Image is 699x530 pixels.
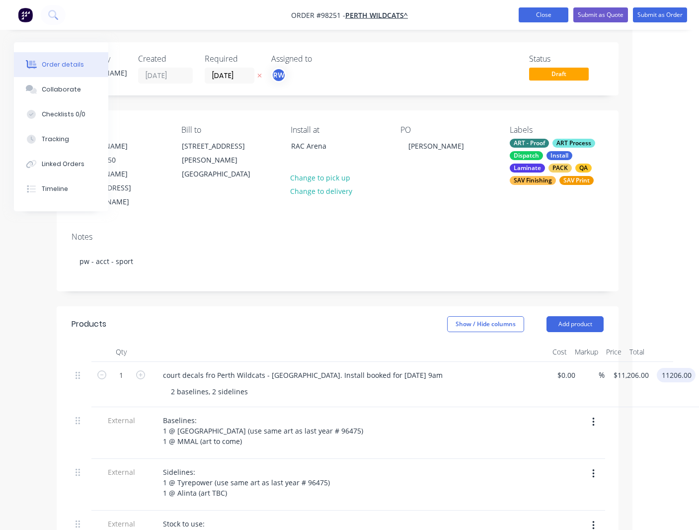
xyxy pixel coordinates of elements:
div: Price [602,342,625,362]
span: External [95,467,147,477]
button: Collaborate [14,77,108,102]
span: % [599,369,605,381]
div: ART - Proof [510,139,549,148]
button: Show / Hide columns [447,316,524,332]
button: Linked Orders [14,152,108,177]
div: [GEOGRAPHIC_DATA] [182,167,264,181]
button: Add product [546,316,604,332]
a: PERTH WILDCATS^ [345,10,408,20]
button: Order details [14,52,108,77]
span: Order #98251 - [291,10,345,20]
button: Tracking [14,127,108,152]
div: RAC Arena [291,139,374,153]
div: Laminate [510,164,545,173]
div: ART Process [552,139,595,148]
div: Markup [571,342,602,362]
div: Baselines: 1 @ [GEOGRAPHIC_DATA] (use same art as last year # 96475) 1 @ MMAL (art to come) [155,413,371,448]
div: Assigned to [271,54,371,64]
div: QA [575,164,592,173]
div: Timeline [42,184,68,193]
div: Sidelines: 1 @ Tyrepower (use same art as last year # 96475) 1 @ Alinta (art TBC) [155,465,338,500]
button: RW [271,68,286,83]
div: pw - acct - sport [72,246,604,276]
span: Draft [529,68,589,80]
div: [STREET_ADDRESS][PERSON_NAME][GEOGRAPHIC_DATA] [173,139,273,181]
div: Total [625,342,648,362]
button: Checklists 0/0 [14,102,108,127]
div: Install at [291,125,385,135]
div: Tracking [42,135,69,144]
div: PACK [548,164,572,173]
div: Required [205,54,259,64]
img: Factory [18,7,33,22]
div: PO [400,125,494,135]
div: Linked Orders [42,160,84,169]
div: [PERSON_NAME] [72,68,126,78]
div: Cost [548,342,571,362]
button: Close [519,7,568,22]
button: Change to pick up [285,171,356,184]
div: Bill to [181,125,275,135]
button: Submit as Quote [573,7,628,22]
div: [STREET_ADDRESS][PERSON_NAME] [182,139,264,167]
div: Created [138,54,193,64]
div: Dispatch [510,151,543,160]
button: Timeline [14,177,108,201]
div: Notes [72,232,604,242]
div: Checklists 0/0 [42,110,85,119]
div: Order details [42,60,84,69]
div: SAV Finishing [510,176,556,185]
span: External [95,519,147,529]
div: Collaborate [42,85,81,94]
div: Qty [91,342,151,362]
div: Status [529,54,604,64]
button: Change to delivery [285,184,358,198]
div: 2 baselines, 2 sidelines [163,384,256,399]
span: External [95,415,147,426]
div: Products [72,318,106,330]
button: Submit as Order [633,7,687,22]
div: Install [546,151,572,160]
div: [PERSON_NAME] [400,139,472,153]
div: court decals fro Perth Wildcats - [GEOGRAPHIC_DATA]. Install booked for [DATE] 9am [155,368,451,382]
div: RAC Arena [283,139,382,171]
div: Labels [510,125,604,135]
div: SAV Print [559,176,594,185]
